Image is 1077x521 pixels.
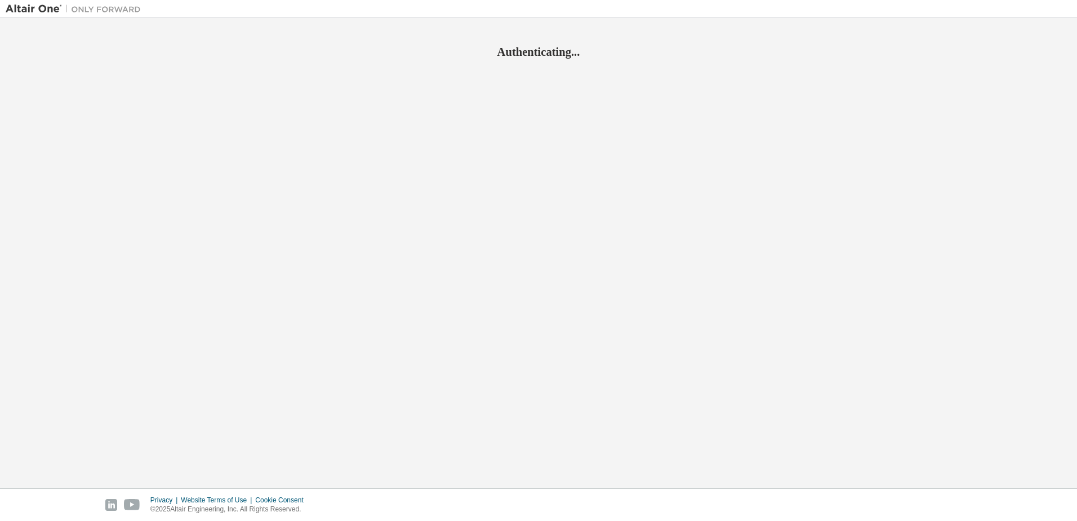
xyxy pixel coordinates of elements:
[6,3,146,15] img: Altair One
[150,505,310,514] p: © 2025 Altair Engineering, Inc. All Rights Reserved.
[6,45,1071,59] h2: Authenticating...
[105,499,117,511] img: linkedin.svg
[124,499,140,511] img: youtube.svg
[150,496,181,505] div: Privacy
[181,496,255,505] div: Website Terms of Use
[255,496,310,505] div: Cookie Consent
